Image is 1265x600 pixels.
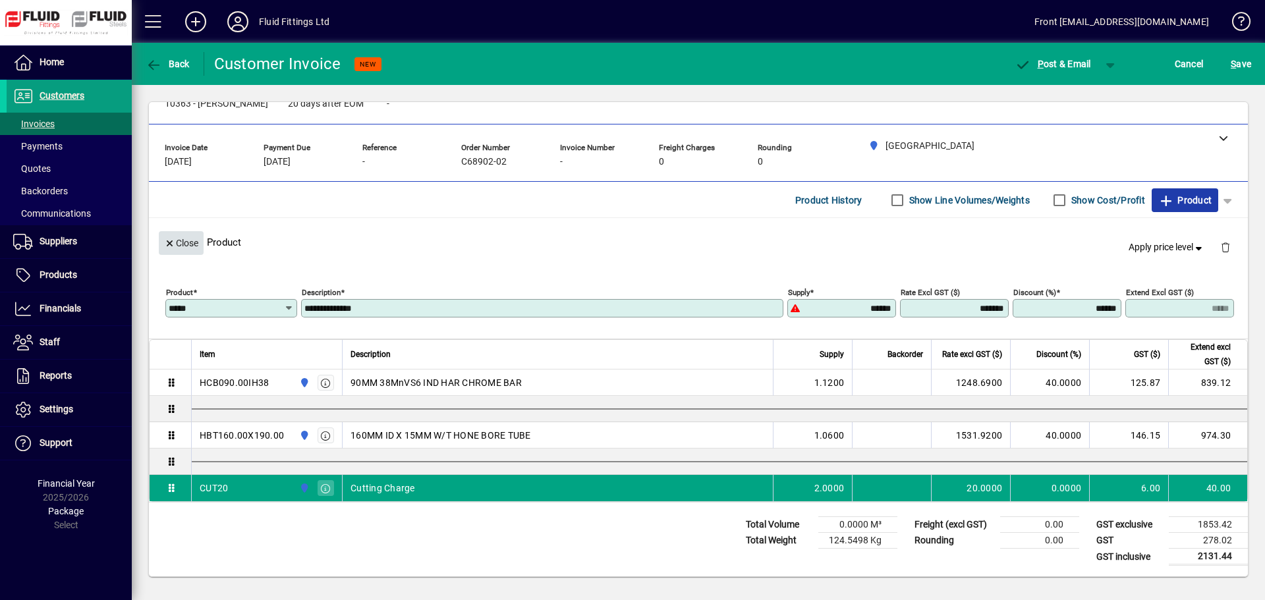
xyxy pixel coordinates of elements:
[940,376,1002,389] div: 1248.6900
[7,427,132,460] a: Support
[200,376,269,389] div: HCB090.00IH38
[1123,236,1210,259] button: Apply price level
[1090,549,1169,565] td: GST inclusive
[387,99,389,109] span: -
[560,157,563,167] span: -
[788,288,810,297] mat-label: Supply
[165,99,268,109] span: 10363 - [PERSON_NAME]
[296,428,311,443] span: AUCKLAND
[1089,475,1168,501] td: 6.00
[1134,347,1160,362] span: GST ($)
[758,157,763,167] span: 0
[1222,3,1249,45] a: Knowledge Base
[7,180,132,202] a: Backorders
[1010,422,1089,449] td: 40.0000
[200,347,215,362] span: Item
[7,113,132,135] a: Invoices
[40,90,84,101] span: Customers
[790,188,868,212] button: Product History
[165,157,192,167] span: [DATE]
[1069,194,1145,207] label: Show Cost/Profit
[296,375,311,390] span: AUCKLAND
[351,376,522,389] span: 90MM 38MnVS6 IND HAR CHROME BAR
[1231,59,1236,69] span: S
[40,437,72,448] span: Support
[40,370,72,381] span: Reports
[351,481,415,495] span: Cutting Charge
[940,481,1002,495] div: 20.0000
[814,481,845,495] span: 2.0000
[1158,190,1212,211] span: Product
[40,404,73,414] span: Settings
[1171,52,1207,76] button: Cancel
[351,429,531,442] span: 160MM ID X 15MM W/T HONE BORE TUBE
[1168,422,1247,449] td: 974.30
[887,347,923,362] span: Backorder
[40,303,81,314] span: Financials
[7,202,132,225] a: Communications
[1177,340,1231,369] span: Extend excl GST ($)
[175,10,217,34] button: Add
[1231,53,1251,74] span: ave
[166,288,193,297] mat-label: Product
[7,46,132,79] a: Home
[13,208,91,219] span: Communications
[13,163,51,174] span: Quotes
[288,99,364,109] span: 20 days after EOM
[13,186,68,196] span: Backorders
[155,236,207,248] app-page-header-button: Close
[1038,59,1044,69] span: P
[1008,52,1098,76] button: Post & Email
[814,376,845,389] span: 1.1200
[296,481,311,495] span: AUCKLAND
[942,347,1002,362] span: Rate excl GST ($)
[1169,517,1248,533] td: 1853.42
[7,393,132,426] a: Settings
[302,288,341,297] mat-label: Description
[1227,52,1254,76] button: Save
[40,337,60,347] span: Staff
[1010,369,1089,396] td: 40.0000
[13,119,55,129] span: Invoices
[795,190,862,211] span: Product History
[1175,53,1204,74] span: Cancel
[1168,475,1247,501] td: 40.00
[1015,59,1091,69] span: ost & Email
[7,135,132,157] a: Payments
[1126,288,1194,297] mat-label: Extend excl GST ($)
[901,288,960,297] mat-label: Rate excl GST ($)
[1089,369,1168,396] td: 125.87
[907,194,1030,207] label: Show Line Volumes/Weights
[40,57,64,67] span: Home
[7,360,132,393] a: Reports
[908,533,1000,549] td: Rounding
[40,269,77,280] span: Products
[7,326,132,359] a: Staff
[214,53,341,74] div: Customer Invoice
[13,141,63,151] span: Payments
[659,157,664,167] span: 0
[159,231,204,255] button: Close
[1036,347,1081,362] span: Discount (%)
[820,347,844,362] span: Supply
[1210,241,1241,253] app-page-header-button: Delete
[1090,533,1169,549] td: GST
[818,533,897,549] td: 124.5498 Kg
[132,52,204,76] app-page-header-button: Back
[1000,517,1079,533] td: 0.00
[814,429,845,442] span: 1.0600
[739,517,818,533] td: Total Volume
[7,225,132,258] a: Suppliers
[1089,422,1168,449] td: 146.15
[40,236,77,246] span: Suppliers
[1152,188,1218,212] button: Product
[1129,240,1205,254] span: Apply price level
[739,533,818,549] td: Total Weight
[149,218,1248,266] div: Product
[1169,533,1248,549] td: 278.02
[200,481,228,495] div: CUT20
[200,429,284,442] div: HBT160.00X190.00
[1013,288,1056,297] mat-label: Discount (%)
[7,157,132,180] a: Quotes
[146,59,190,69] span: Back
